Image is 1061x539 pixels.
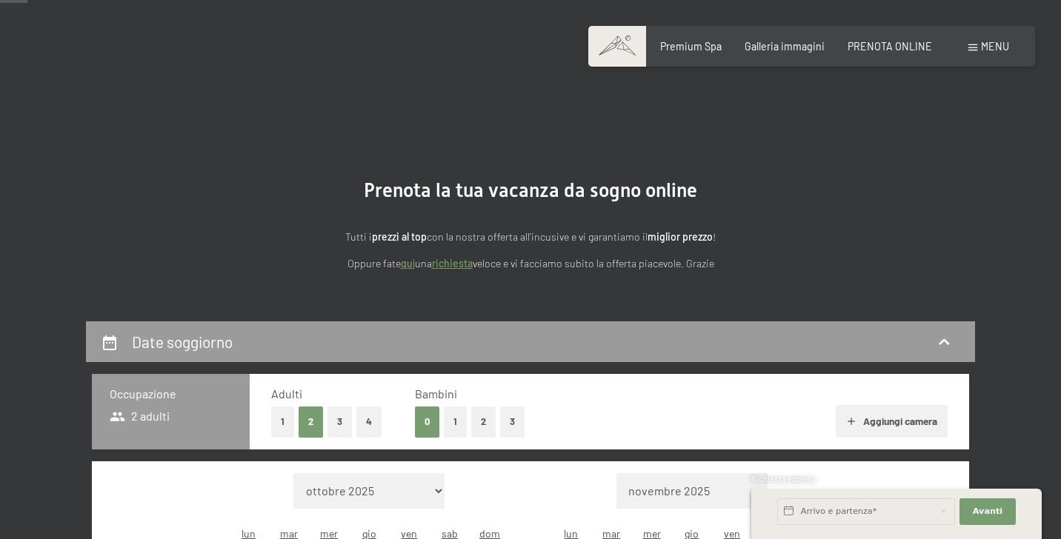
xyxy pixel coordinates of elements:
[364,179,697,201] span: Prenota la tua vacanza da sogno online
[836,405,948,438] button: Aggiungi camera
[848,40,932,53] a: PRENOTA ONLINE
[132,332,233,351] h2: Date soggiorno
[444,406,467,437] button: 1
[432,257,473,269] a: richiesta
[327,406,352,437] button: 3
[299,406,323,437] button: 2
[204,255,857,272] p: Oppure fate una veloce e vi facciamo subito la offerta piacevole. Grazie
[973,506,1002,518] span: Avanti
[415,406,439,437] button: 0
[110,408,170,424] span: 2 adulti
[745,40,825,53] a: Galleria immagini
[415,386,457,401] span: Bambini
[271,406,294,437] button: 1
[648,230,713,243] strong: miglior prezzo
[110,386,232,402] h3: Occupazione
[981,40,1009,53] span: Menu
[751,474,816,483] span: Richiesta express
[660,40,722,53] a: Premium Spa
[271,386,302,401] span: Adulti
[372,230,427,243] strong: prezzi al top
[471,406,496,437] button: 2
[204,229,857,246] p: Tutti i con la nostra offerta all'incusive e vi garantiamo il !
[500,406,525,437] button: 3
[959,498,1016,525] button: Avanti
[401,257,415,269] a: quì
[356,406,382,437] button: 4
